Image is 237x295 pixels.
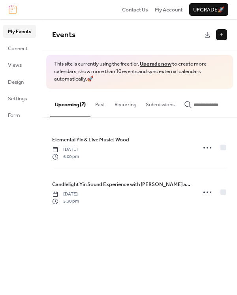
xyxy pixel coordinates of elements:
[52,28,75,42] span: Events
[52,153,79,160] span: 6:00 pm
[52,146,79,153] span: [DATE]
[54,60,225,83] span: This site is currently using the free tier. to create more calendars, show more than 10 events an...
[9,5,17,14] img: logo
[3,92,36,105] a: Settings
[3,58,36,71] a: Views
[8,28,31,36] span: My Events
[3,42,36,54] a: Connect
[8,61,22,69] span: Views
[122,6,148,14] span: Contact Us
[189,3,228,16] button: Upgrade🚀
[155,6,182,14] span: My Account
[8,78,24,86] span: Design
[52,136,129,144] span: Elemental Yin & Live Music: Wood
[155,6,182,13] a: My Account
[8,45,28,53] span: Connect
[50,89,90,117] button: Upcoming (2)
[193,6,224,14] span: Upgrade 🚀
[122,6,148,13] a: Contact Us
[52,198,79,205] span: 5:30 pm
[3,25,36,38] a: My Events
[3,109,36,121] a: Form
[52,180,192,189] a: Candlelight Yin Sound Experience with [PERSON_NAME] and [PERSON_NAME]
[52,191,79,198] span: [DATE]
[3,75,36,88] a: Design
[8,95,27,103] span: Settings
[141,89,179,116] button: Submissions
[140,59,171,69] a: Upgrade now
[8,111,20,119] span: Form
[52,135,129,144] a: Elemental Yin & Live Music: Wood
[110,89,141,116] button: Recurring
[90,89,110,116] button: Past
